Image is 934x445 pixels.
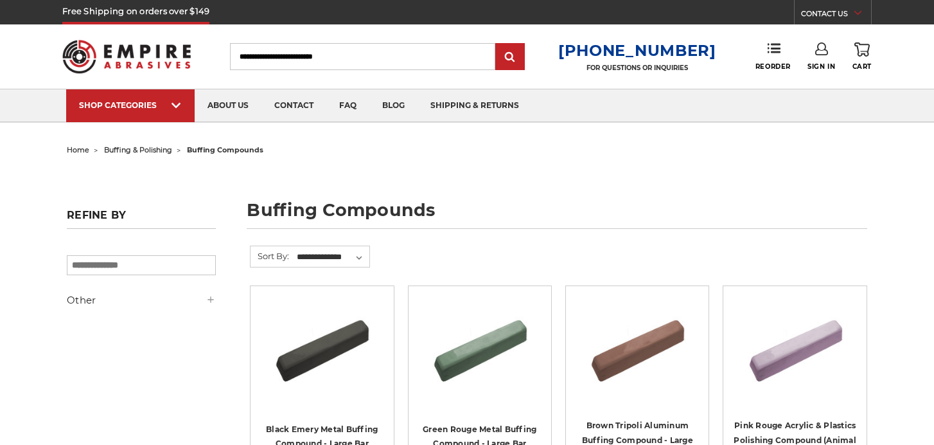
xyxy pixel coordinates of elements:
[67,145,89,154] a: home
[575,295,700,420] a: Brown Tripoli Aluminum Buffing Compound
[418,89,532,122] a: shipping & returns
[755,42,791,70] a: Reorder
[369,89,418,122] a: blog
[260,295,384,420] a: Black Stainless Steel Buffing Compound
[67,293,216,308] h5: Other
[104,145,172,154] a: buffing & polishing
[418,295,542,420] a: Green Rouge Aluminum Buffing Compound
[270,295,373,398] img: Black Stainless Steel Buffing Compound
[79,100,182,110] div: SHOP CATEGORIES
[67,209,216,229] h5: Refine by
[195,89,261,122] a: about us
[807,62,835,71] span: Sign In
[732,295,857,420] a: Pink Plastic Polishing Compound
[261,89,326,122] a: contact
[497,44,523,70] input: Submit
[187,145,263,154] span: buffing compounds
[247,201,867,229] h1: buffing compounds
[326,89,369,122] a: faq
[852,42,872,71] a: Cart
[558,41,716,60] a: [PHONE_NUMBER]
[251,246,289,266] label: Sort By:
[852,62,872,71] span: Cart
[586,295,689,398] img: Brown Tripoli Aluminum Buffing Compound
[428,295,531,398] img: Green Rouge Aluminum Buffing Compound
[558,64,716,72] p: FOR QUESTIONS OR INQUIRIES
[295,248,369,267] select: Sort By:
[801,6,871,24] a: CONTACT US
[744,295,847,398] img: Pink Plastic Polishing Compound
[62,32,191,82] img: Empire Abrasives
[755,62,791,71] span: Reorder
